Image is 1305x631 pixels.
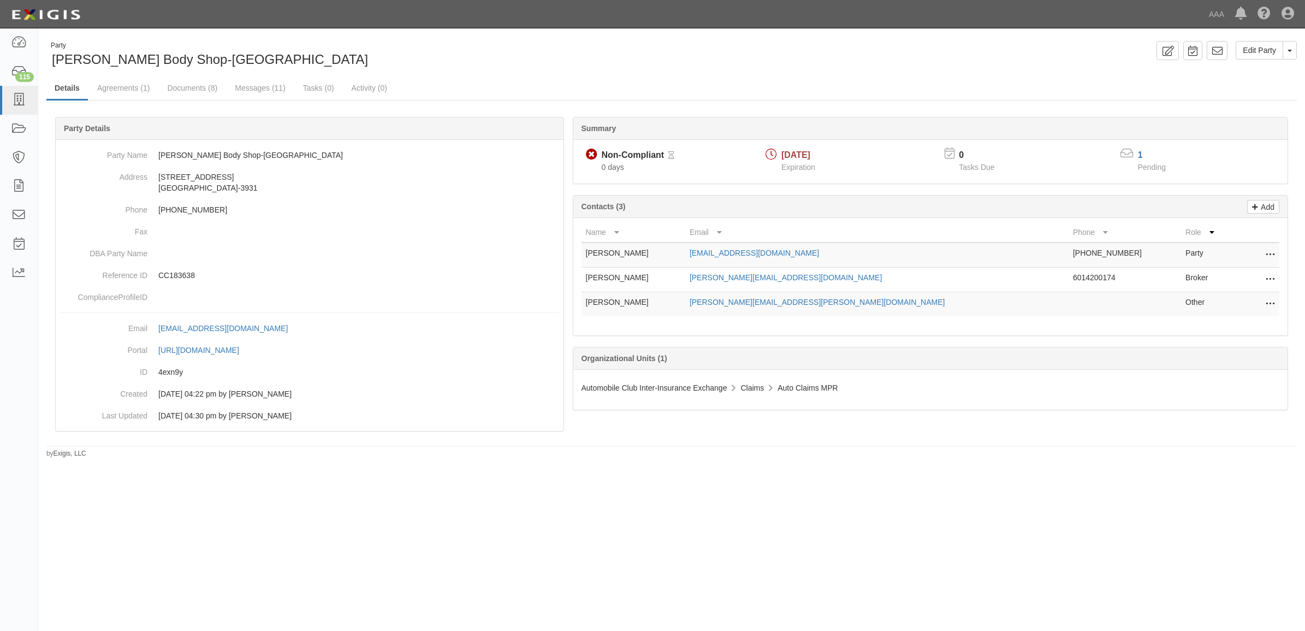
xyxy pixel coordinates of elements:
[740,384,764,392] span: Claims
[60,264,147,281] dt: Reference ID
[1181,292,1236,317] td: Other
[582,124,616,133] b: Summary
[89,77,158,99] a: Agreements (1)
[602,163,624,172] span: Since 10/01/2025
[781,163,815,172] span: Expiration
[46,41,663,69] div: Barnett's Body Shop-Ridgeland
[60,199,147,215] dt: Phone
[158,324,300,333] a: [EMAIL_ADDRESS][DOMAIN_NAME]
[343,77,395,99] a: Activity (0)
[1258,200,1274,213] p: Add
[46,77,88,101] a: Details
[582,292,685,317] td: [PERSON_NAME]
[1069,243,1181,268] td: [PHONE_NUMBER]
[668,152,674,160] i: Pending Review
[52,52,368,67] span: [PERSON_NAME] Body Shop-[GEOGRAPHIC_DATA]
[60,361,147,378] dt: ID
[51,41,368,50] div: Party
[781,150,810,160] span: [DATE]
[1181,222,1236,243] th: Role
[60,199,559,221] dd: [PHONE_NUMBER]
[1203,3,1230,25] a: AAA
[582,202,626,211] b: Contacts (3)
[60,166,559,199] dd: [STREET_ADDRESS] [GEOGRAPHIC_DATA]-3931
[8,5,84,25] img: logo-5460c22ac91f19d4615b14bd174203de0afe785f0fc80cf4dbbc73dc1793850b.png
[60,339,147,356] dt: Portal
[15,72,34,82] div: 115
[60,286,147,303] dt: ComplianceProfileID
[64,124,110,133] b: Party Details
[1069,222,1181,243] th: Phone
[690,298,945,306] a: [PERSON_NAME][EMAIL_ADDRESS][PERSON_NAME][DOMAIN_NAME]
[60,317,147,334] dt: Email
[46,449,86,458] small: by
[60,144,147,161] dt: Party Name
[690,273,882,282] a: [PERSON_NAME][EMAIL_ADDRESS][DOMAIN_NAME]
[1181,243,1236,268] td: Party
[778,384,838,392] span: Auto Claims MPR
[1181,268,1236,292] td: Broker
[1257,8,1271,21] i: Help Center - Complianz
[959,149,1008,162] p: 0
[582,354,667,363] b: Organizational Units (1)
[602,149,665,162] div: Non-Compliant
[582,268,685,292] td: [PERSON_NAME]
[158,346,251,355] a: [URL][DOMAIN_NAME]
[1247,200,1279,214] a: Add
[159,77,226,99] a: Documents (8)
[60,405,559,427] dd: 09/19/2025 04:30 pm by Benjamin Tully
[60,221,147,237] dt: Fax
[54,450,86,457] a: Exigis, LLC
[60,243,147,259] dt: DBA Party Name
[586,149,597,161] i: Non-Compliant
[1138,163,1166,172] span: Pending
[158,270,559,281] p: CC183638
[60,144,559,166] dd: [PERSON_NAME] Body Shop-[GEOGRAPHIC_DATA]
[582,384,727,392] span: Automobile Club Inter-Insurance Exchange
[60,405,147,421] dt: Last Updated
[582,243,685,268] td: [PERSON_NAME]
[690,249,819,257] a: [EMAIL_ADDRESS][DOMAIN_NAME]
[60,383,147,399] dt: Created
[1069,268,1181,292] td: 6014200174
[60,166,147,182] dt: Address
[227,77,294,99] a: Messages (11)
[1236,41,1283,60] a: Edit Party
[295,77,342,99] a: Tasks (0)
[158,323,288,334] div: [EMAIL_ADDRESS][DOMAIN_NAME]
[60,383,559,405] dd: 05/15/2023 04:22 pm by Benjamin Tully
[582,222,685,243] th: Name
[1138,150,1143,160] a: 1
[685,222,1069,243] th: Email
[959,163,994,172] span: Tasks Due
[60,361,559,383] dd: 4exn9y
